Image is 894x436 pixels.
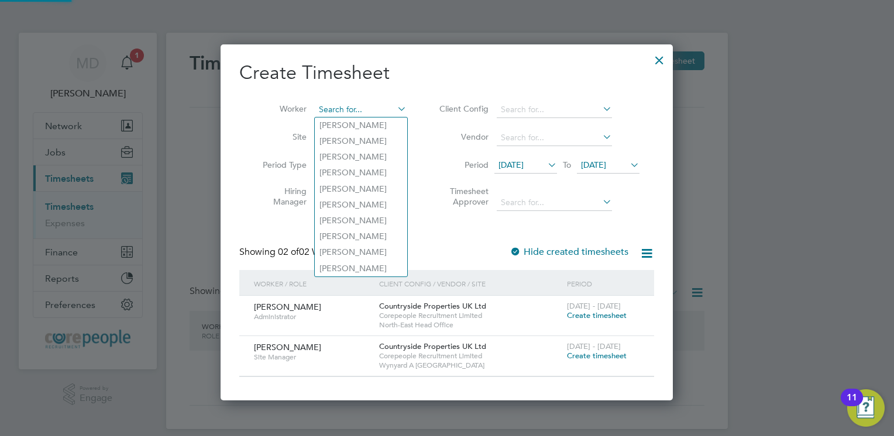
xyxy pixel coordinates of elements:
span: [DATE] [498,160,524,170]
button: Open Resource Center, 11 new notifications [847,389,885,427]
span: Countryside Properties UK Ltd [379,301,486,311]
li: [PERSON_NAME] [315,261,407,276]
label: Timesheet Approver [436,186,489,207]
label: Worker [254,103,307,114]
span: Create timesheet [567,351,627,361]
span: To [559,157,575,172]
span: [DATE] [581,160,606,170]
label: Site [254,132,307,142]
div: Showing [239,246,348,258]
li: [PERSON_NAME] [315,213,407,229]
span: North-East Head Office [379,320,561,330]
div: Period [564,270,642,297]
h2: Create Timesheet [239,61,654,85]
span: [PERSON_NAME] [254,302,321,312]
li: [PERSON_NAME] [315,133,407,149]
span: 02 of [278,246,299,258]
li: [PERSON_NAME] [315,165,407,181]
span: Administrator [254,312,370,321]
span: 02 Workers [278,246,346,258]
input: Search for... [497,130,612,146]
label: Hiring Manager [254,186,307,207]
span: Site Manager [254,352,370,362]
label: Period [436,160,489,170]
span: Corepeople Recruitment Limited [379,351,561,361]
li: [PERSON_NAME] [315,197,407,213]
span: Countryside Properties UK Ltd [379,341,486,351]
input: Search for... [315,102,407,118]
label: Hide created timesheets [510,246,628,258]
span: Create timesheet [567,310,627,320]
span: Corepeople Recruitment Limited [379,311,561,320]
span: [DATE] - [DATE] [567,341,621,351]
li: [PERSON_NAME] [315,149,407,165]
label: Period Type [254,160,307,170]
li: [PERSON_NAME] [315,229,407,244]
div: Worker / Role [251,270,376,297]
span: [PERSON_NAME] [254,342,321,352]
li: [PERSON_NAME] [315,117,407,133]
input: Search for... [497,102,612,118]
div: Client Config / Vendor / Site [376,270,564,297]
label: Vendor [436,132,489,142]
span: [DATE] - [DATE] [567,301,621,311]
label: Client Config [436,103,489,114]
li: [PERSON_NAME] [315,181,407,197]
input: Search for... [497,195,612,211]
span: Wynyard A [GEOGRAPHIC_DATA] [379,361,561,370]
div: 11 [847,397,857,413]
li: [PERSON_NAME] [315,244,407,260]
